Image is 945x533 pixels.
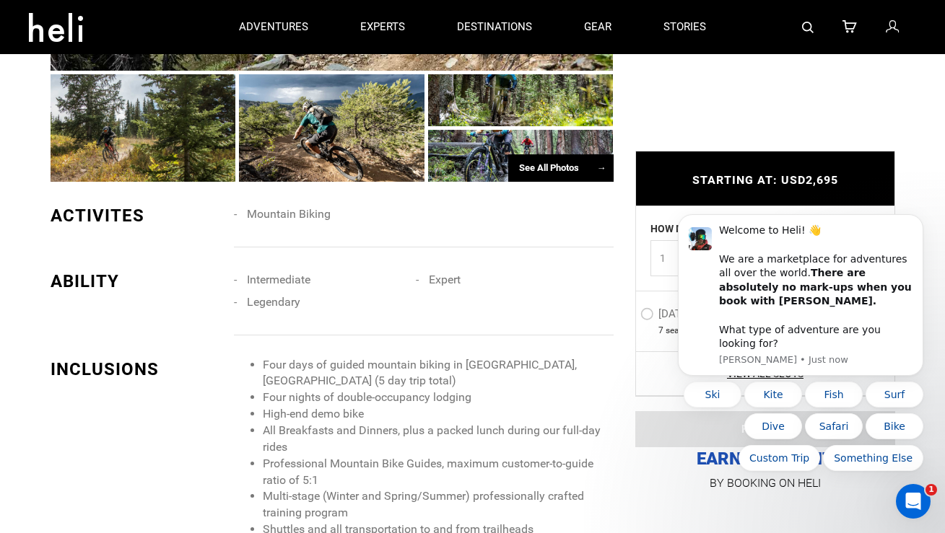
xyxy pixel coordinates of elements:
p: destinations [457,19,532,35]
li: All Breakfasts and Dinners, plus a packed lunch during our full-day rides [263,423,613,456]
p: adventures [239,19,308,35]
span: 1 [926,484,937,495]
iframe: Intercom notifications message [656,118,945,494]
div: ABILITY [51,269,224,294]
iframe: Intercom live chat [896,484,931,519]
li: Four days of guided mountain biking in [GEOGRAPHIC_DATA], [GEOGRAPHIC_DATA] (5 day trip total) [263,357,613,390]
p: experts [360,19,405,35]
li: High-end demo bike [263,406,613,423]
p: BY BOOKING ON HELI [635,473,895,493]
li: Multi-stage (Winter and Spring/Summer) professionally crafted training program [263,488,613,521]
div: INCLUSIONS [51,357,224,382]
span: Legendary [247,295,300,309]
a: View All Slots [640,366,891,381]
div: See All Photos [508,154,614,182]
li: Four nights of double-occupancy lodging [263,389,613,406]
img: search-bar-icon.svg [802,22,814,33]
label: [DATE] - [DATE] [640,307,736,325]
span: Expert [429,273,461,286]
span: Intermediate [247,273,310,286]
div: ACTIVITES [51,203,224,228]
button: PROCEED [635,411,895,447]
span: Mountain Biking [247,207,331,221]
label: HOW MANY GUESTS ARE YOU BOOKING FOR [650,221,858,240]
li: Professional Mountain Bike Guides, maximum customer-to-guide ratio of 5:1 [263,456,613,489]
span: → [597,162,606,173]
button: 1 [650,240,880,276]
